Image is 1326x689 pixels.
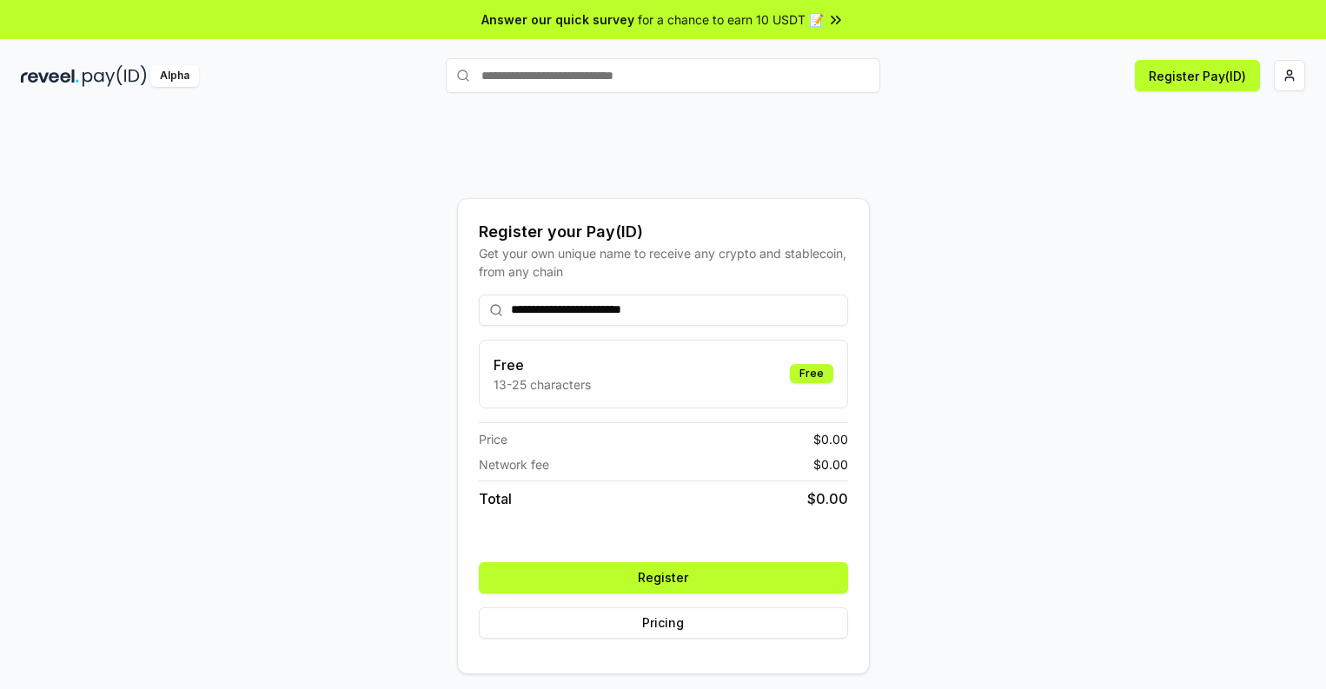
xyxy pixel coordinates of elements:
[150,65,199,87] div: Alpha
[481,10,634,29] span: Answer our quick survey
[479,455,549,474] span: Network fee
[479,607,848,639] button: Pricing
[83,65,147,87] img: pay_id
[494,354,591,375] h3: Free
[479,430,507,448] span: Price
[790,364,833,383] div: Free
[479,220,848,244] div: Register your Pay(ID)
[813,430,848,448] span: $ 0.00
[1135,60,1260,91] button: Register Pay(ID)
[813,455,848,474] span: $ 0.00
[638,10,824,29] span: for a chance to earn 10 USDT 📝
[807,488,848,509] span: $ 0.00
[21,65,79,87] img: reveel_dark
[479,562,848,593] button: Register
[479,488,512,509] span: Total
[479,244,848,281] div: Get your own unique name to receive any crypto and stablecoin, from any chain
[494,375,591,394] p: 13-25 characters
